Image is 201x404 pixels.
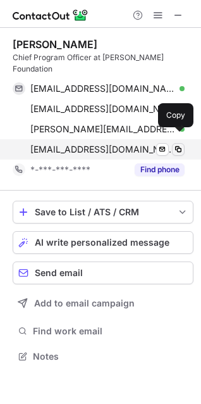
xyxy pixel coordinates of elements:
button: Notes [13,348,193,365]
div: Chief Program Officer at [PERSON_NAME] Foundation [13,52,193,75]
span: [PERSON_NAME][EMAIL_ADDRESS][DOMAIN_NAME] [30,123,175,135]
button: Add to email campaign [13,292,193,315]
button: save-profile-one-click [13,201,193,224]
span: Notes [33,351,188,362]
img: ContactOut v5.3.10 [13,8,88,23]
span: [EMAIL_ADDRESS][DOMAIN_NAME] [30,144,175,155]
span: [EMAIL_ADDRESS][DOMAIN_NAME] [30,83,175,94]
div: Save to List / ATS / CRM [35,207,171,217]
button: Reveal Button [135,163,185,176]
div: [PERSON_NAME] [13,38,97,51]
span: Add to email campaign [34,298,135,308]
span: AI write personalized message [35,237,169,248]
button: Send email [13,262,193,284]
button: AI write personalized message [13,231,193,254]
span: Find work email [33,325,188,337]
span: Send email [35,268,83,278]
button: Find work email [13,322,193,340]
span: [EMAIL_ADDRESS][DOMAIN_NAME] [30,103,175,115]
